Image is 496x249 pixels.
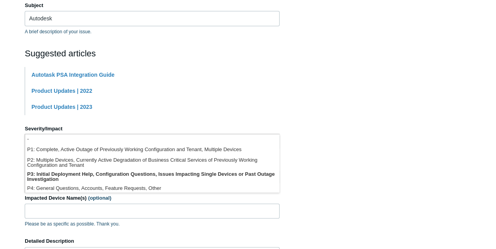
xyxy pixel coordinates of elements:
a: Product Updates | 2022 [31,88,92,94]
li: P2: Multiple Devices, Currently Active Degradation of Business Critical Services of Previously Wo... [25,155,279,170]
a: Autotask PSA Integration Guide [31,72,114,78]
li: P3: Initial Deployment Help, Configuration Questions, Issues Impacting Single Devices or Past Out... [25,170,279,184]
a: Product Updates | 2023 [31,104,92,110]
label: Subject [25,2,280,9]
li: P1: Complete, Active Outage of Previously Working Configuration and Tenant, Multiple Devices [25,145,279,155]
label: Detailed Description [25,237,280,245]
li: - [25,134,279,145]
h2: Suggested articles [25,47,280,60]
li: P4: General Questions, Accounts, Feature Requests, Other [25,184,279,194]
p: A brief description of your issue. [25,28,280,35]
label: Impacted Device Name(s) [25,194,280,202]
span: (optional) [88,195,111,201]
p: Please be as specific as possible. Thank you. [25,220,280,227]
label: Severity/Impact [25,125,280,133]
